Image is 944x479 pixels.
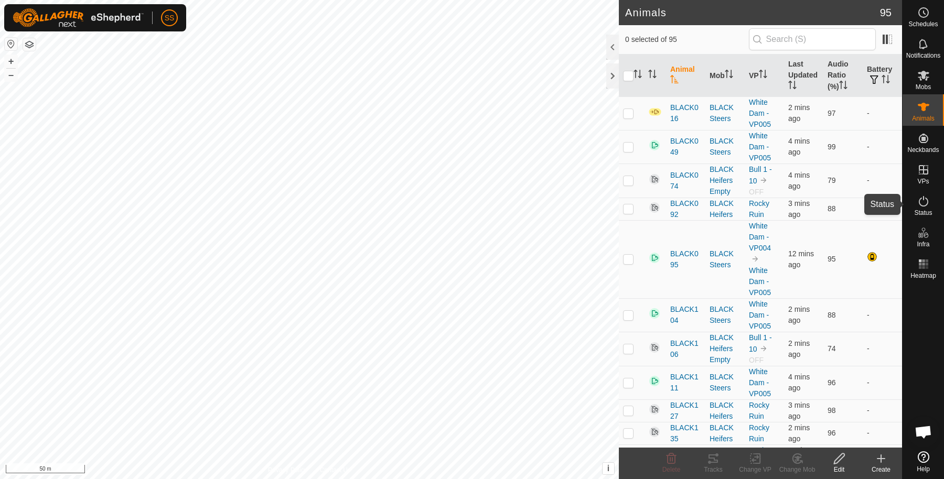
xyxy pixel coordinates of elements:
img: to [759,344,768,353]
span: 88 [828,204,836,213]
span: Neckbands [907,147,939,153]
p-sorticon: Activate to sort [882,77,890,85]
div: Create [860,465,902,474]
a: White Dam - VP005 [749,367,771,398]
img: returning off [648,403,661,416]
p-sorticon: Activate to sort [648,71,657,80]
img: returning off [648,341,661,354]
td: - [863,422,902,444]
button: – [5,69,17,81]
div: BLACK Steers [710,248,741,270]
p-sorticon: Activate to sort [725,71,733,80]
span: 29 Sept 2025, 10:05 am [788,249,814,269]
a: Help [903,447,944,476]
div: Edit [818,465,860,474]
a: White Dam - VP005 [749,132,771,162]
img: returning on [648,307,661,320]
a: White Dam - VP005 [749,300,771,330]
span: BLACK092 [670,198,701,220]
td: - [863,399,902,422]
img: In Progress [648,107,662,116]
span: 29 Sept 2025, 10:13 am [788,171,810,190]
span: Heatmap [910,273,936,279]
td: - [863,198,902,220]
th: VP [745,55,784,97]
img: returning off [648,173,661,186]
span: OFF [749,188,764,196]
img: to [751,255,759,263]
span: 74 [828,344,836,353]
th: Last Updated [784,55,823,97]
a: Bull 1 - 10 [749,165,772,185]
p-sorticon: Activate to sort [788,82,797,91]
span: 95 [828,255,836,263]
div: BLACK Heifers [710,445,741,467]
span: 29 Sept 2025, 10:15 am [788,423,810,443]
div: BLACK Heifers [710,422,741,444]
a: Rocky Ruin [749,199,769,219]
span: 96 [828,378,836,387]
span: 97 [828,109,836,117]
td: - [863,130,902,164]
span: Status [914,210,932,216]
div: BLACK Steers [710,136,741,158]
span: Mobs [916,84,931,90]
a: White Dam - VP005 [749,266,771,297]
div: Change VP [734,465,776,474]
span: 95 [880,5,892,20]
div: Change Mob [776,465,818,474]
span: BLACK095 [670,248,701,270]
span: VPs [917,178,929,184]
img: returning off [648,201,661,214]
span: i [607,464,609,473]
span: 29 Sept 2025, 10:15 am [788,305,810,324]
span: BLACK074 [670,170,701,192]
th: Animal [666,55,705,97]
span: BLACK135 [670,422,701,444]
div: Tracks [692,465,734,474]
div: BLACK Steers [710,304,741,326]
span: 99 [828,143,836,151]
td: - [863,164,902,198]
h2: Animals [625,6,880,19]
span: 88 [828,311,836,319]
div: BLACK Heifers Empty [710,332,741,365]
th: Audio Ratio (%) [823,55,863,97]
p-sorticon: Activate to sort [759,71,767,80]
span: 29 Sept 2025, 10:14 am [788,446,810,465]
span: Infra [917,241,929,247]
th: Mob [705,55,745,97]
img: returning on [648,252,661,264]
span: BLACK139 [670,445,701,467]
th: Battery [863,55,902,97]
span: Delete [662,466,681,473]
a: White Dam - VP004 [749,222,771,252]
span: 29 Sept 2025, 10:15 am [788,339,810,358]
span: Notifications [906,52,940,59]
a: Privacy Policy [268,465,307,475]
img: to [759,176,768,184]
span: 29 Sept 2025, 10:14 am [788,401,810,420]
span: 29 Sept 2025, 10:13 am [788,373,810,392]
p-sorticon: Activate to sort [839,82,848,91]
span: BLACK106 [670,338,701,360]
a: Rocky Ruin [749,446,769,465]
div: BLACK Heifers [710,400,741,422]
img: returning on [648,139,661,151]
div: BLACK Heifers [710,198,741,220]
a: Contact Us [320,465,351,475]
img: Gallagher Logo [13,8,144,27]
span: 96 [828,429,836,437]
div: Open chat [908,416,939,448]
button: i [603,463,614,474]
span: 29 Sept 2025, 10:14 am [788,199,810,219]
span: BLACK049 [670,136,701,158]
input: Search (S) [749,28,876,50]
span: BLACK111 [670,372,701,394]
img: returning off [648,426,661,438]
button: Reset Map [5,38,17,50]
div: BLACK Steers [710,372,741,394]
div: BLACK Heifers Empty [710,164,741,197]
a: Rocky Ruin [749,423,769,443]
span: 29 Sept 2025, 10:15 am [788,103,810,123]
